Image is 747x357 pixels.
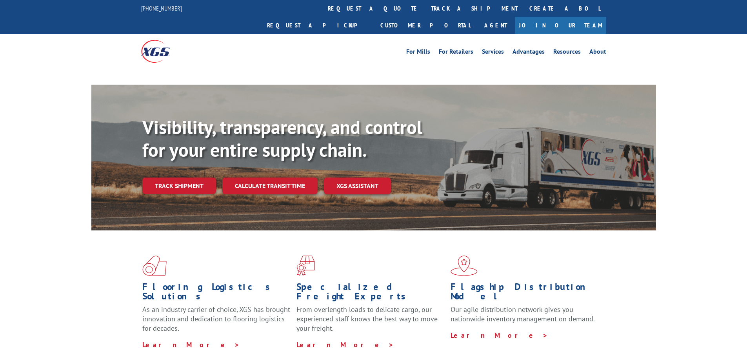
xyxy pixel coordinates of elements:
[296,340,394,349] a: Learn More >
[296,282,445,305] h1: Specialized Freight Experts
[553,49,581,57] a: Resources
[374,17,476,34] a: Customer Portal
[142,305,290,333] span: As an industry carrier of choice, XGS has brought innovation and dedication to flooring logistics...
[406,49,430,57] a: For Mills
[515,17,606,34] a: Join Our Team
[451,305,595,323] span: Our agile distribution network gives you nationwide inventory management on demand.
[439,49,473,57] a: For Retailers
[142,115,422,162] b: Visibility, transparency, and control for your entire supply chain.
[142,178,216,194] a: Track shipment
[451,282,599,305] h1: Flagship Distribution Model
[324,178,391,194] a: XGS ASSISTANT
[451,331,548,340] a: Learn More >
[261,17,374,34] a: Request a pickup
[141,4,182,12] a: [PHONE_NUMBER]
[451,256,478,276] img: xgs-icon-flagship-distribution-model-red
[589,49,606,57] a: About
[142,256,167,276] img: xgs-icon-total-supply-chain-intelligence-red
[476,17,515,34] a: Agent
[142,340,240,349] a: Learn More >
[222,178,318,194] a: Calculate transit time
[513,49,545,57] a: Advantages
[482,49,504,57] a: Services
[296,305,445,340] p: From overlength loads to delicate cargo, our experienced staff knows the best way to move your fr...
[142,282,291,305] h1: Flooring Logistics Solutions
[296,256,315,276] img: xgs-icon-focused-on-flooring-red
